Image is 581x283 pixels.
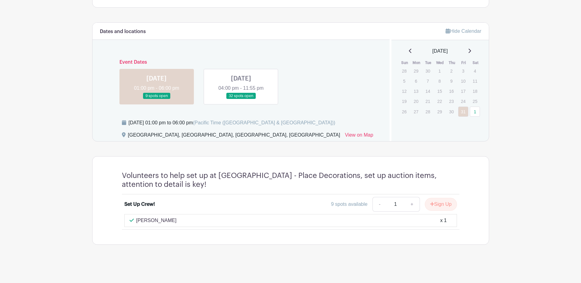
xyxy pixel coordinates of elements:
[128,131,340,141] div: [GEOGRAPHIC_DATA], [GEOGRAPHIC_DATA], [GEOGRAPHIC_DATA], [GEOGRAPHIC_DATA]
[446,107,456,116] p: 30
[100,29,146,35] h6: Dates and locations
[458,76,468,86] p: 10
[115,59,368,65] h6: Event Dates
[435,66,445,76] p: 1
[458,86,468,96] p: 17
[435,76,445,86] p: 8
[372,197,387,212] a: -
[470,86,480,96] p: 18
[422,60,434,66] th: Tue
[423,66,433,76] p: 30
[470,66,480,76] p: 4
[470,96,480,106] p: 25
[432,47,448,55] span: [DATE]
[458,107,468,117] a: 31
[434,60,446,66] th: Wed
[136,217,177,224] p: [PERSON_NAME]
[411,86,421,96] p: 13
[446,86,456,96] p: 16
[129,119,335,126] div: [DATE] 01:00 pm to 06:00 pm
[331,201,368,208] div: 9 spots available
[399,86,409,96] p: 12
[411,66,421,76] p: 29
[446,60,458,66] th: Thu
[458,60,470,66] th: Fri
[458,66,468,76] p: 3
[458,96,468,106] p: 24
[411,60,423,66] th: Mon
[425,198,457,211] button: Sign Up
[399,107,409,116] p: 26
[435,96,445,106] p: 22
[399,76,409,86] p: 5
[124,201,155,208] div: Set Up Crew!
[399,66,409,76] p: 28
[435,86,445,96] p: 15
[446,28,481,34] a: Hide Calendar
[423,86,433,96] p: 14
[446,66,456,76] p: 2
[122,171,459,189] h4: Volunteers to help set up at [GEOGRAPHIC_DATA] - Place Decorations, set up auction items, attenti...
[446,76,456,86] p: 9
[446,96,456,106] p: 23
[411,107,421,116] p: 27
[423,96,433,106] p: 21
[345,131,373,141] a: View on Map
[399,60,411,66] th: Sun
[440,217,447,224] div: x 1
[470,107,480,117] a: 1
[423,76,433,86] p: 7
[411,76,421,86] p: 6
[399,96,409,106] p: 19
[470,60,481,66] th: Sat
[470,76,480,86] p: 11
[435,107,445,116] p: 29
[404,197,420,212] a: +
[193,120,335,125] span: (Pacific Time ([GEOGRAPHIC_DATA] & [GEOGRAPHIC_DATA]))
[411,96,421,106] p: 20
[423,107,433,116] p: 28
